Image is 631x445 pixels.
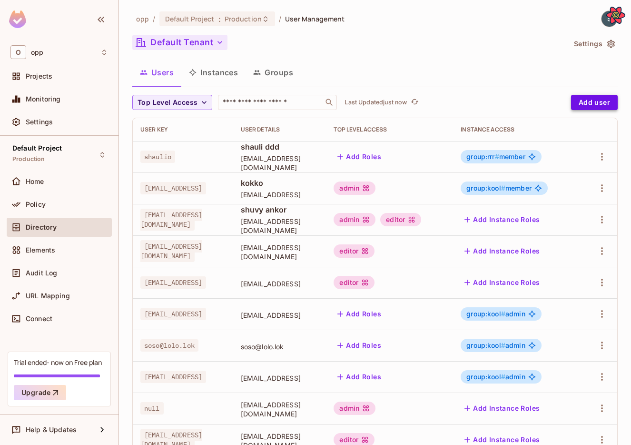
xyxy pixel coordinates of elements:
span: Elements [26,246,55,254]
button: Upgrade [14,385,66,400]
div: admin [334,213,375,226]
span: # [501,341,505,349]
button: Instances [181,61,246,84]
span: [EMAIL_ADDRESS][DOMAIN_NAME] [140,240,202,262]
span: group:kool [466,373,505,381]
span: [EMAIL_ADDRESS][DOMAIN_NAME] [140,209,202,231]
div: Instance Access [461,126,572,133]
button: Users [132,61,181,84]
button: Settings [570,36,618,51]
span: admin [466,310,525,318]
span: Help & Updates [26,426,77,434]
div: editor [334,244,375,258]
span: User Management [285,14,345,23]
span: Home [26,178,44,185]
span: Click to refresh data [407,97,420,108]
span: shuvy ankor [241,204,319,215]
img: SReyMgAAAABJRU5ErkJggg== [9,10,26,28]
span: [EMAIL_ADDRESS] [241,190,319,199]
button: Add Roles [334,149,385,164]
button: Top Level Access [132,95,212,110]
div: User Details [241,126,319,133]
span: [EMAIL_ADDRESS] [140,182,206,194]
span: [EMAIL_ADDRESS][DOMAIN_NAME] [241,243,319,261]
span: Top Level Access [138,97,197,109]
button: Groups [246,61,301,84]
span: Production [225,14,262,23]
div: admin [334,182,375,195]
span: Audit Log [26,269,57,277]
span: Policy [26,201,46,208]
span: [EMAIL_ADDRESS][DOMAIN_NAME] [241,154,319,172]
span: # [495,152,499,161]
span: [EMAIL_ADDRESS] [140,308,206,320]
span: kokko [241,178,319,188]
img: shuvy ankor [601,11,617,27]
span: Connect [26,315,52,323]
span: : [218,15,221,23]
span: O [10,45,26,59]
div: editor [334,276,375,289]
span: # [501,184,505,192]
span: Monitoring [26,95,61,103]
span: refresh [411,98,419,107]
div: Trial ended- now on Free plan [14,358,102,367]
span: Production [12,155,45,163]
li: / [279,14,281,23]
button: Add user [571,95,618,110]
span: [EMAIL_ADDRESS][DOMAIN_NAME] [241,400,319,418]
button: Add Instance Roles [461,243,543,259]
button: Add Roles [334,369,385,384]
button: refresh [409,97,420,108]
button: Add Instance Roles [461,275,543,290]
button: Add Instance Roles [461,212,543,227]
span: member [466,184,532,192]
span: # [501,373,505,381]
span: Directory [26,223,57,231]
span: [EMAIL_ADDRESS] [140,371,206,383]
span: shaulio [140,151,175,163]
span: [EMAIL_ADDRESS] [241,279,319,288]
span: # [501,310,505,318]
span: soso@lolo.lok [241,342,319,351]
button: Default Tenant [132,35,227,50]
span: group:kool [466,184,505,192]
span: soso@lolo.lok [140,339,198,352]
button: Add Roles [334,338,385,353]
span: member [466,153,525,161]
span: group:kool [466,341,505,349]
p: Last Updated just now [345,99,407,106]
div: Top Level Access [334,126,445,133]
span: null [140,402,164,415]
span: Projects [26,72,52,80]
span: Default Project [165,14,215,23]
span: URL Mapping [26,292,70,300]
div: User Key [140,126,226,133]
button: Add Instance Roles [461,401,543,416]
div: admin [334,402,375,415]
span: [EMAIL_ADDRESS] [241,374,319,383]
span: Settings [26,118,53,126]
div: editor [380,213,421,226]
button: Open React Query Devtools [606,6,625,25]
span: [EMAIL_ADDRESS] [241,311,319,320]
span: group:kool [466,310,505,318]
span: admin [466,373,525,381]
span: group:rrr [466,152,499,161]
span: admin [466,342,525,349]
span: shauli ddd [241,142,319,152]
span: Default Project [12,144,62,152]
button: Add Roles [334,306,385,322]
span: Workspace: opp [31,49,43,56]
span: [EMAIL_ADDRESS][DOMAIN_NAME] [241,217,319,235]
span: [EMAIL_ADDRESS] [140,276,206,289]
li: / [153,14,155,23]
span: the active workspace [136,14,149,23]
